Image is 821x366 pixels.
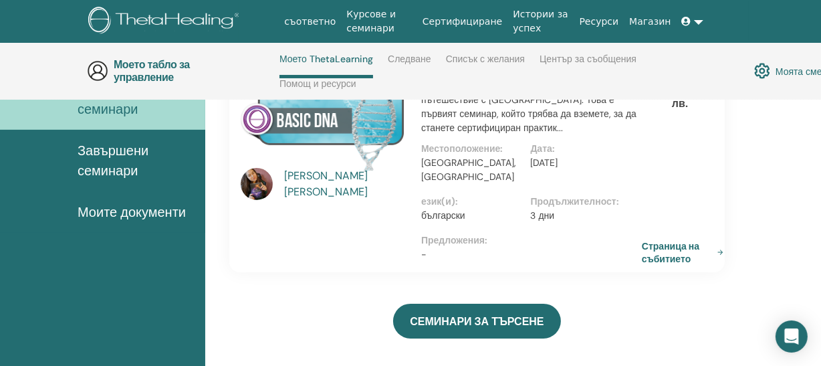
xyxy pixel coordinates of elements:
[624,9,676,34] a: Магазин
[531,209,555,221] font: 3 дни
[574,9,624,34] a: Ресурси
[279,9,341,34] a: съответно
[388,54,431,75] a: Следване
[580,16,619,27] font: Ресурси
[78,142,148,179] font: Завършени семинари
[629,16,671,27] font: Магазин
[446,54,525,75] a: Списък с желания
[754,60,770,82] img: cog.svg
[421,234,485,246] font: Предложения
[672,80,709,110] font: 499,00 лв.
[446,53,525,65] font: Списък с желания
[552,143,555,155] font: :
[279,54,373,78] a: Моето ThetaLearning
[540,54,636,75] a: Център за съобщения
[88,7,244,37] img: logo.png
[642,240,699,265] font: Страница на събитието
[421,209,465,221] font: български
[455,195,458,207] font: :
[279,53,373,65] font: Моето ThetaLearning
[423,16,502,27] font: Сертифициране
[531,195,616,207] font: Продължителност
[393,304,560,339] a: СЕМИНАРИ ЗА ТЪРСЕНЕ
[346,9,396,33] font: Курсове и семинари
[616,195,619,207] font: :
[531,157,558,169] font: [DATE]
[285,168,408,200] a: [PERSON_NAME] [PERSON_NAME]
[421,248,427,260] font: -
[341,2,417,41] a: Курсове и семинари
[531,143,552,155] font: Дата
[513,9,568,33] font: Истории за успех
[417,9,507,34] a: Сертифициране
[284,16,336,27] font: съответно
[776,321,808,353] div: Отворете Intercom Messenger
[500,143,503,155] font: :
[642,240,729,266] a: Страница на събитието
[485,234,487,246] font: :
[241,56,405,172] img: Основна ДНК
[421,143,500,155] font: Местоположение
[421,80,636,134] font: [GEOGRAPHIC_DATA] започва вашето пътешествие с [GEOGRAPHIC_DATA]. Това е първият семинар, който т...
[279,78,356,100] a: Помощ и ресурси
[285,185,368,199] font: [PERSON_NAME]
[507,2,574,41] a: Истории за успех
[114,58,190,84] font: Моето табло за управление
[241,168,273,200] img: default.jpg
[285,169,368,183] font: [PERSON_NAME]
[279,78,356,90] font: Помощ и ресурси
[410,314,544,329] font: СЕМИНАРИ ЗА ТЪРСЕНЕ
[540,53,636,65] font: Център за съобщения
[87,60,108,82] img: generic-user-icon.jpg
[421,195,455,207] font: език(и)
[78,80,155,118] font: Предстоящи семинари
[78,203,186,221] font: Моите документи
[421,157,516,183] font: [GEOGRAPHIC_DATA], [GEOGRAPHIC_DATA]
[388,53,431,65] font: Следване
